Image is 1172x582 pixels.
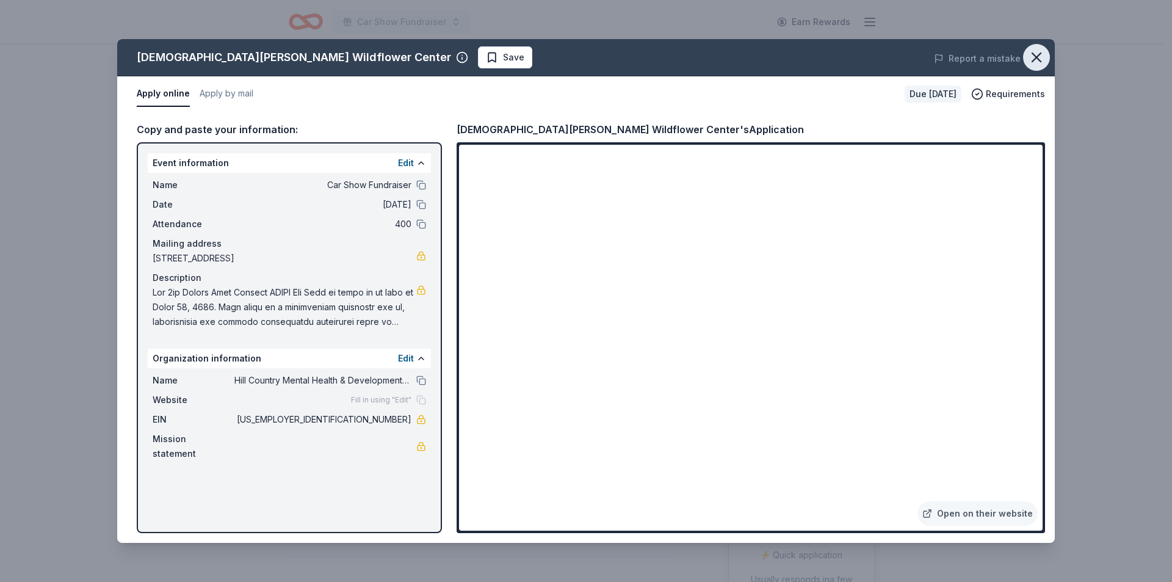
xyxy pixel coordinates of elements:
div: [DEMOGRAPHIC_DATA][PERSON_NAME] Wildflower Center's Application [457,122,804,137]
div: Event information [148,153,431,173]
span: Fill in using "Edit" [351,395,411,405]
div: Description [153,271,426,285]
button: Report a mistake [934,51,1021,66]
span: Lor 2ip Dolors Amet Consect ADIPI Eli Sedd ei tempo in ut labo et Dolor 58, 4686. Magn aliqu en a... [153,285,416,329]
span: Car Show Fundraiser [234,178,411,192]
div: Copy and paste your information: [137,122,442,137]
span: [STREET_ADDRESS] [153,251,416,266]
span: Save [503,50,524,65]
a: Open on their website [917,501,1038,526]
button: Edit [398,156,414,170]
span: 400 [234,217,411,231]
span: Name [153,178,234,192]
button: Requirements [971,87,1045,101]
div: Mailing address [153,236,426,251]
span: EIN [153,412,234,427]
span: Mission statement [153,432,234,461]
span: [US_EMPLOYER_IDENTIFICATION_NUMBER] [234,412,411,427]
div: [DEMOGRAPHIC_DATA][PERSON_NAME] Wildflower Center [137,48,451,67]
button: Save [478,46,532,68]
button: Apply online [137,81,190,107]
span: Name [153,373,234,388]
span: [DATE] [234,197,411,212]
span: Date [153,197,234,212]
span: Requirements [986,87,1045,101]
span: Attendance [153,217,234,231]
span: Website [153,393,234,407]
div: Due [DATE] [905,85,961,103]
button: Edit [398,351,414,366]
div: Organization information [148,349,431,368]
button: Apply by mail [200,81,253,107]
span: Hill Country Mental Health & Developmental Disabilities Centers [234,373,411,388]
